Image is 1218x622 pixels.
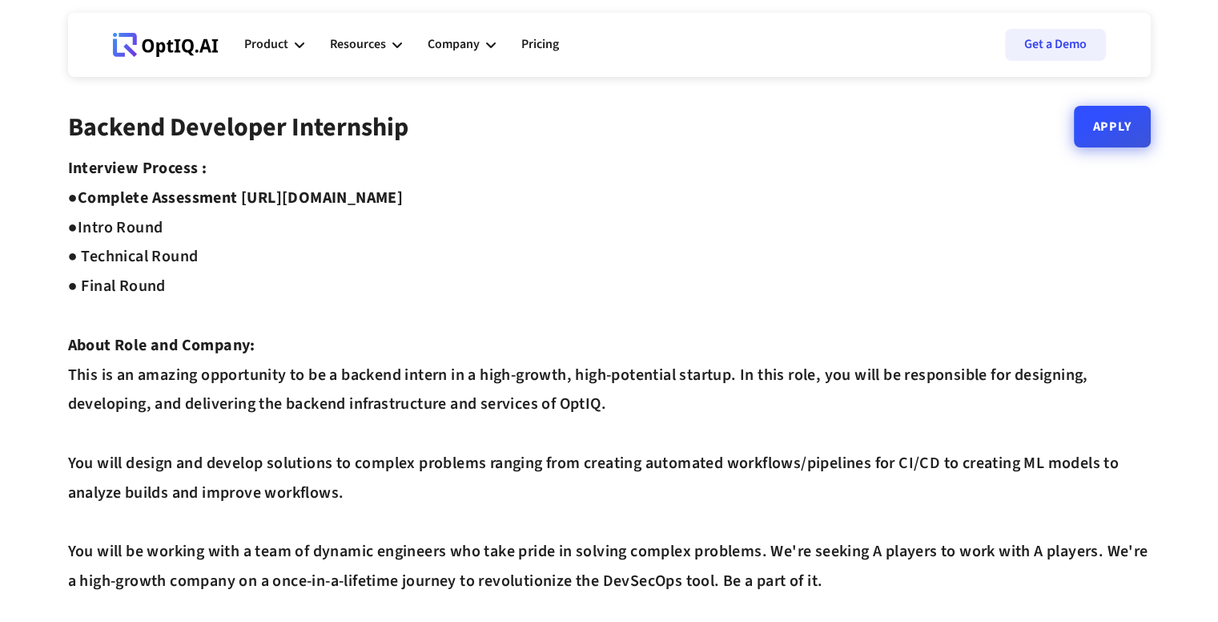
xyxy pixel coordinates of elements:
div: Webflow Homepage [113,56,114,57]
div: Company [428,21,496,69]
div: Product [244,21,304,69]
strong: Complete Assessment [URL][DOMAIN_NAME] ● [68,187,404,239]
div: Resources [330,21,402,69]
strong: Backend Developer Internship [68,109,408,146]
span: Upgrade [6,19,47,31]
strong: Interview Process : [68,157,207,180]
div: Company [428,34,480,55]
div: Resources [330,34,386,55]
strong: About Role and Company: [68,334,255,357]
a: Pricing [521,21,559,69]
a: Get a Demo [1005,29,1106,61]
div: Product [244,34,288,55]
a: Apply [1074,106,1151,147]
a: Webflow Homepage [113,21,219,69]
